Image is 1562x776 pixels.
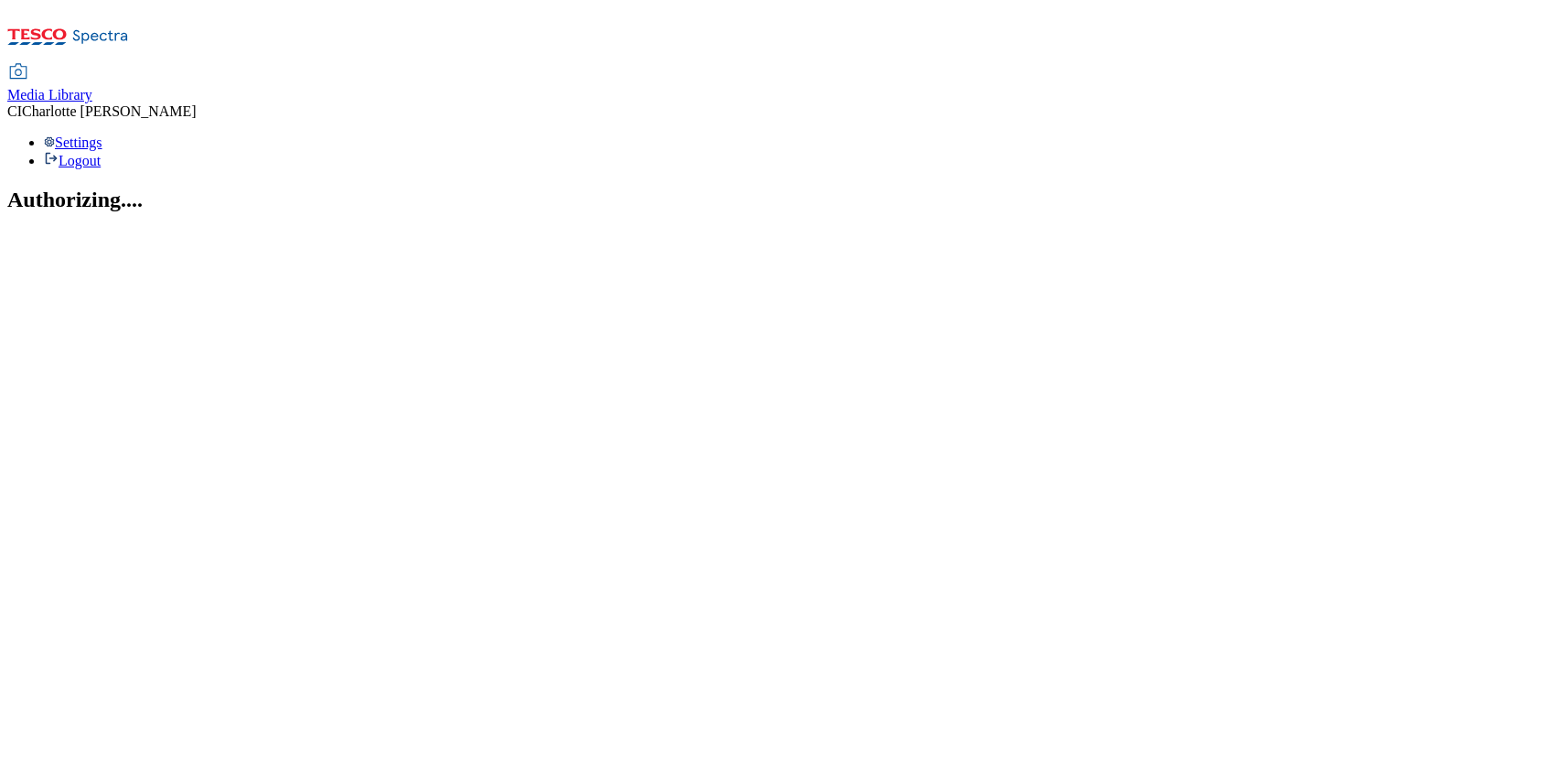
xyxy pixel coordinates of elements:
[7,188,1555,212] h2: Authorizing....
[7,87,92,102] span: Media Library
[7,103,22,119] span: CI
[44,135,102,150] a: Settings
[44,153,101,168] a: Logout
[22,103,197,119] span: Charlotte [PERSON_NAME]
[7,65,92,103] a: Media Library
